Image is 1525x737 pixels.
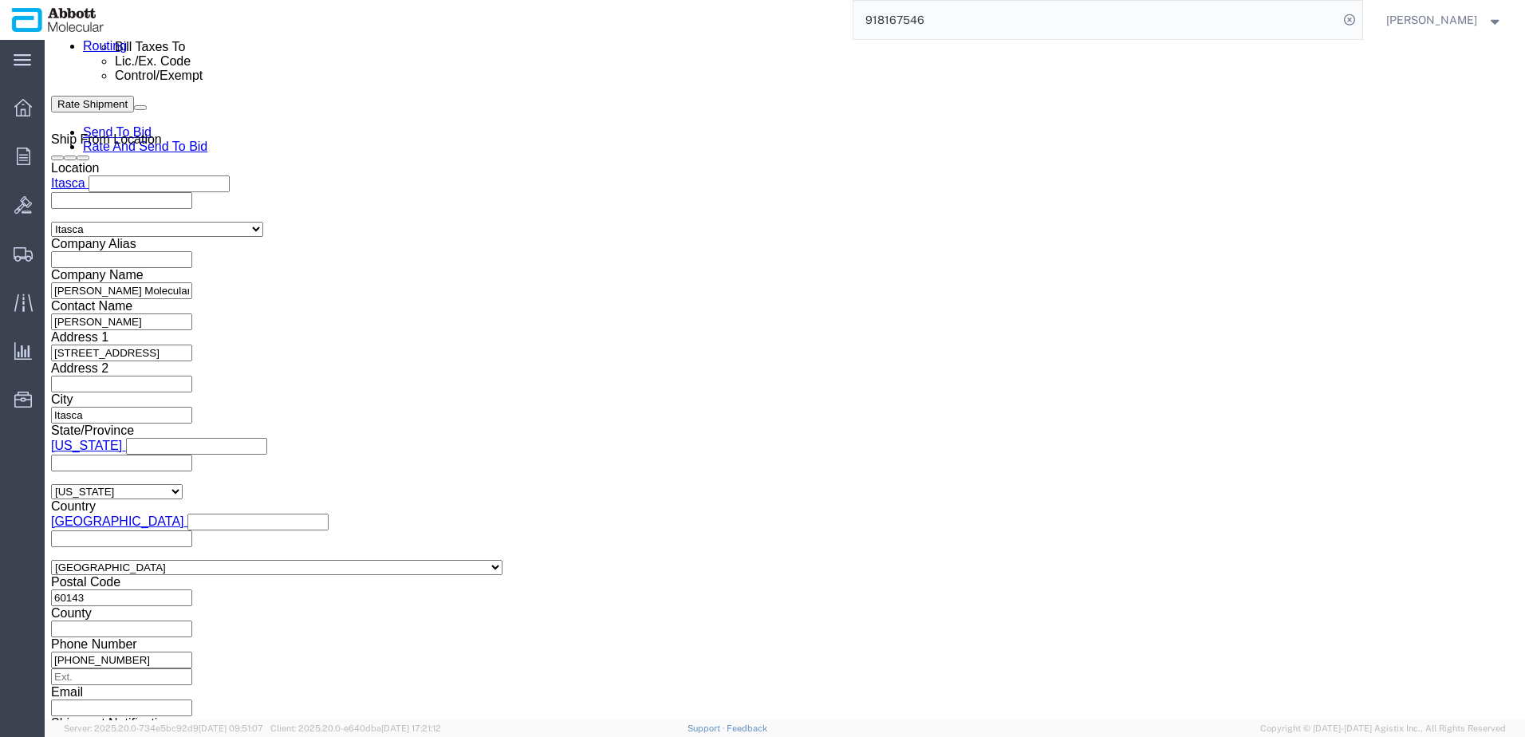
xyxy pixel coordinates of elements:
span: [DATE] 09:51:07 [199,723,263,733]
input: Search for shipment number, reference number [853,1,1338,39]
a: Support [688,723,727,733]
span: Raza Khan [1386,11,1477,29]
iframe: FS Legacy Container [45,40,1525,720]
a: Feedback [727,723,767,733]
span: [DATE] 17:21:12 [381,723,441,733]
button: [PERSON_NAME] [1385,10,1503,30]
span: Server: 2025.20.0-734e5bc92d9 [64,723,263,733]
span: Copyright © [DATE]-[DATE] Agistix Inc., All Rights Reserved [1260,722,1506,735]
img: logo [11,8,104,32]
span: Client: 2025.20.0-e640dba [270,723,441,733]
